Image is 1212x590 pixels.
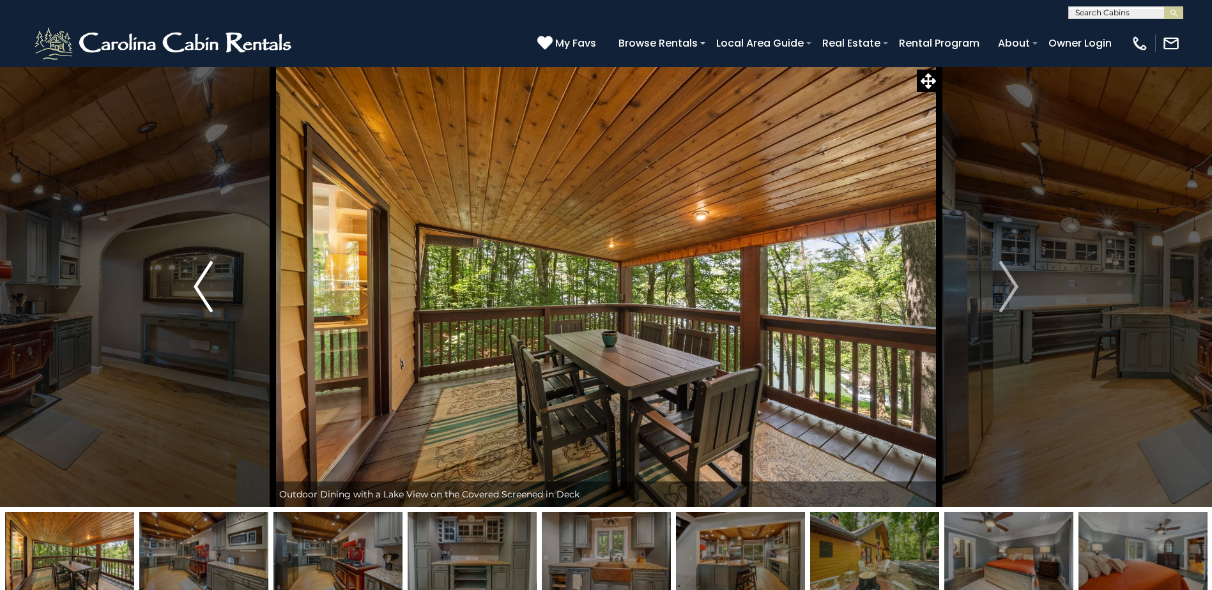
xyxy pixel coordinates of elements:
[273,481,939,507] div: Outdoor Dining with a Lake View on the Covered Screened in Deck
[992,32,1036,54] a: About
[555,35,596,51] span: My Favs
[816,32,887,54] a: Real Estate
[194,261,213,312] img: arrow
[1162,34,1180,52] img: mail-regular-white.png
[134,66,273,507] button: Previous
[893,32,986,54] a: Rental Program
[537,35,599,52] a: My Favs
[999,261,1018,312] img: arrow
[1042,32,1118,54] a: Owner Login
[710,32,810,54] a: Local Area Guide
[32,24,297,63] img: White-1-2.png
[939,66,1078,507] button: Next
[612,32,704,54] a: Browse Rentals
[1131,34,1149,52] img: phone-regular-white.png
